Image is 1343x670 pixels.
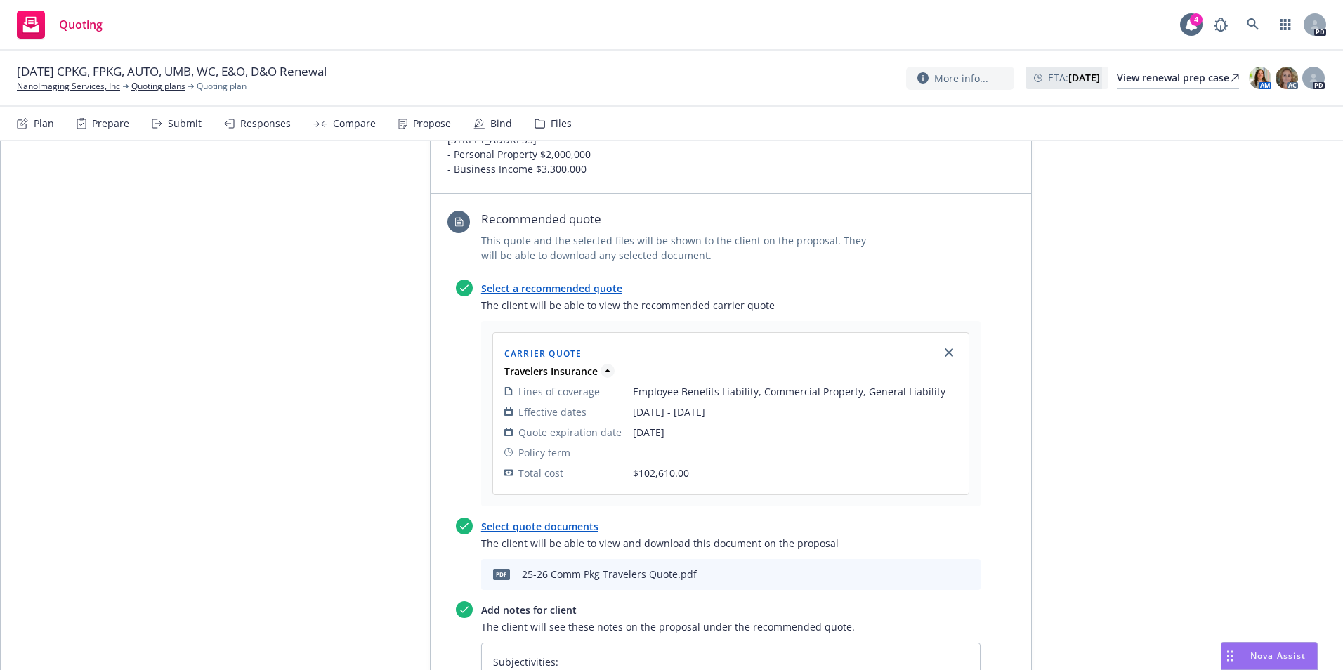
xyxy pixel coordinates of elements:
[493,569,510,579] span: pdf
[940,566,952,583] button: preview file
[333,118,376,129] div: Compare
[1221,643,1239,669] div: Drag to move
[1250,650,1306,662] span: Nova Assist
[1048,70,1100,85] span: ETA :
[481,282,622,295] a: Select a recommended quote
[1249,67,1271,89] img: photo
[413,118,451,129] div: Propose
[1276,67,1298,89] img: photo
[1239,11,1267,39] a: Search
[518,445,570,460] span: Policy term
[934,71,988,86] span: More info...
[504,364,598,378] strong: Travelers Insurance
[518,466,563,480] span: Total cost
[481,603,577,617] a: Add notes for client
[11,5,108,44] a: Quoting
[518,405,587,419] span: Effective dates
[34,118,54,129] div: Plan
[1271,11,1299,39] a: Switch app
[906,67,1014,90] button: More info...
[504,348,582,360] span: Carrier Quote
[917,566,929,583] button: download file
[964,566,975,583] button: archive file
[481,520,598,533] a: Select quote documents
[518,425,622,440] span: Quote expiration date
[481,211,882,228] span: Recommended quote
[518,384,600,399] span: Lines of coverage
[551,118,572,129] div: Files
[1207,11,1235,39] a: Report a Bug
[59,19,103,30] span: Quoting
[633,445,957,460] span: -
[1117,67,1239,89] a: View renewal prep case
[481,536,981,551] span: The client will be able to view and download this document on the proposal
[633,466,689,480] span: $102,610.00
[481,619,981,634] span: The client will see these notes on the proposal under the recommended quote.
[17,63,327,80] span: [DATE] CPKG, FPKG, AUTO, UMB, WC, E&O, D&O Renewal
[168,118,202,129] div: Submit
[1068,71,1100,84] strong: [DATE]
[490,118,512,129] div: Bind
[941,344,957,361] a: close
[633,425,957,440] span: [DATE]
[1221,642,1318,670] button: Nova Assist
[481,233,882,263] span: This quote and the selected files will be shown to the client on the proposal. They will be able ...
[1190,13,1203,26] div: 4
[17,80,120,93] a: NanoImaging Services, Inc
[481,298,981,313] span: The client will be able to view the recommended carrier quote
[240,118,291,129] div: Responses
[197,80,247,93] span: Quoting plan
[633,384,957,399] span: Employee Benefits Liability, Commercial Property, General Liability
[633,405,957,419] span: [DATE] - [DATE]
[131,80,185,93] a: Quoting plans
[92,118,129,129] div: Prepare
[522,567,697,582] div: 25-26 Comm Pkg Travelers Quote.pdf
